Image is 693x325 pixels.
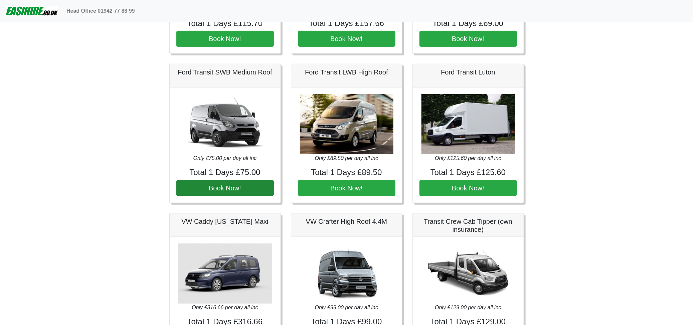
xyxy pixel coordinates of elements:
i: Only £129.00 per day all inc [435,305,501,310]
button: Book Now! [298,180,395,196]
h5: VW Caddy [US_STATE] Maxi [176,217,274,225]
i: Only £125.60 per day all inc [435,155,501,161]
b: Head Office 01942 77 88 99 [66,8,135,14]
i: Only £316.66 per day all inc [192,305,258,310]
h4: Total 1 Days £75.00 [176,168,274,177]
img: VW Crafter High Roof 4.4M [300,243,393,304]
button: Book Now! [298,31,395,47]
h4: Total 1 Days £157.66 [298,19,395,28]
h4: Total 1 Days £115.70 [176,19,274,28]
h5: VW Crafter High Roof 4.4M [298,217,395,225]
button: Book Now! [419,180,517,196]
img: Ford Transit SWB Medium Roof [178,94,272,154]
h5: Ford Transit SWB Medium Roof [176,68,274,76]
img: Ford Transit LWB High Roof [300,94,393,154]
h4: Total 1 Days £125.60 [419,168,517,177]
a: Head Office 01942 77 88 99 [64,4,138,18]
h4: Total 1 Days £69.00 [419,19,517,28]
h5: Transit Crew Cab Tipper (own insurance) [419,217,517,233]
img: VW Caddy California Maxi [178,243,272,304]
img: Ford Transit Luton [421,94,515,154]
h4: Total 1 Days £89.50 [298,168,395,177]
i: Only £99.00 per day all inc [315,305,378,310]
h5: Ford Transit LWB High Roof [298,68,395,76]
button: Book Now! [176,180,274,196]
i: Only £89.50 per day all inc [315,155,378,161]
i: Only £75.00 per day all inc [193,155,256,161]
h5: Ford Transit Luton [419,68,517,76]
button: Book Now! [176,31,274,47]
button: Book Now! [419,31,517,47]
img: Transit Crew Cab Tipper (own insurance) [421,243,515,304]
img: easihire_logo_small.png [5,4,58,18]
